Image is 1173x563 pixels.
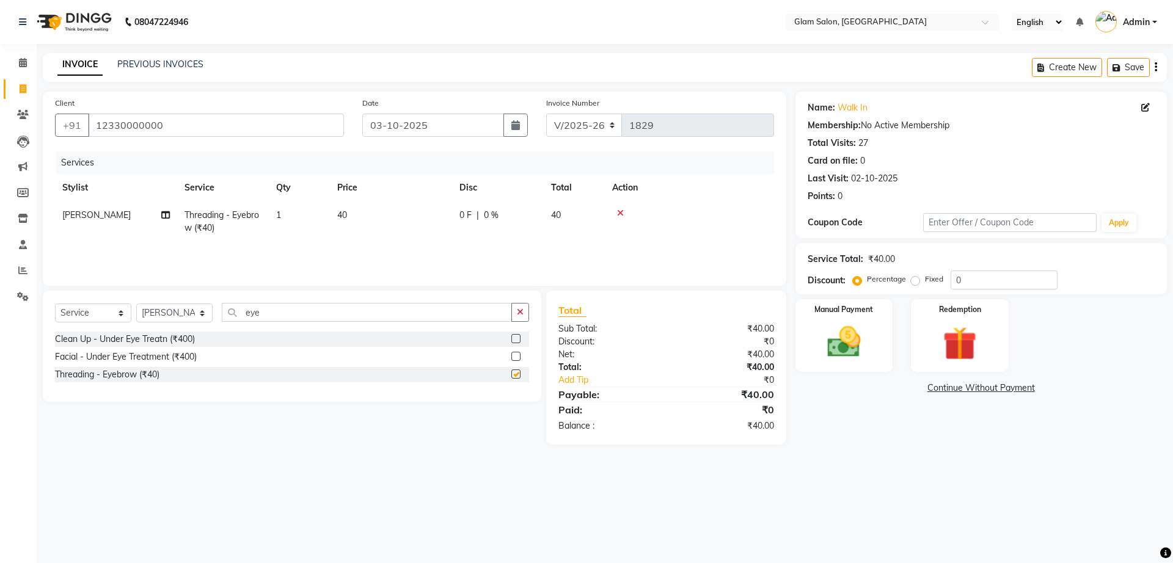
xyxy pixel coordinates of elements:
button: Apply [1102,214,1136,232]
div: ₹40.00 [666,322,783,335]
div: Payable: [549,387,666,402]
div: Last Visit: [808,172,849,185]
div: No Active Membership [808,119,1155,132]
div: Clean Up - Under Eye Treatn (₹400) [55,333,195,346]
input: Enter Offer / Coupon Code [923,213,1097,232]
span: | [477,209,479,222]
label: Invoice Number [546,98,599,109]
span: 1 [276,209,281,220]
a: Add Tip [549,374,685,387]
span: 0 F [459,209,472,222]
div: ₹0 [666,335,783,348]
a: Walk In [838,101,868,114]
span: Total [558,304,586,317]
button: Save [1107,58,1150,77]
div: Net: [549,348,666,361]
th: Total [544,174,605,202]
div: 0 [838,190,842,203]
b: 08047224946 [134,5,188,39]
th: Stylist [55,174,177,202]
div: 0 [860,154,865,167]
div: Total: [549,361,666,374]
th: Qty [269,174,330,202]
div: Balance : [549,420,666,432]
div: Coupon Code [808,216,923,229]
a: PREVIOUS INVOICES [117,59,203,70]
div: Discount: [808,274,846,287]
div: Discount: [549,335,666,348]
span: Threading - Eyebrow (₹40) [185,209,259,233]
div: Membership: [808,119,861,132]
div: ₹0 [685,374,783,387]
div: ₹40.00 [666,420,783,432]
button: Create New [1032,58,1102,77]
label: Redemption [939,304,981,315]
label: Date [362,98,379,109]
span: 40 [551,209,561,220]
th: Action [605,174,774,202]
div: Paid: [549,402,666,417]
span: 40 [337,209,347,220]
div: Name: [808,101,835,114]
th: Price [330,174,452,202]
div: Service Total: [808,253,863,266]
span: 0 % [484,209,499,222]
img: Admin [1095,11,1117,32]
span: [PERSON_NAME] [62,209,131,220]
span: Admin [1123,16,1150,29]
div: 02-10-2025 [851,172,897,185]
div: Card on file: [808,154,858,167]
img: _cash.svg [817,322,872,361]
input: Search by Name/Mobile/Email/Code [88,114,344,137]
div: Services [56,151,783,174]
a: Continue Without Payment [798,382,1164,394]
div: ₹40.00 [666,387,783,402]
div: ₹40.00 [666,361,783,374]
button: +91 [55,114,89,137]
div: Facial - Under Eye Treatment (₹400) [55,351,197,363]
th: Service [177,174,269,202]
label: Client [55,98,75,109]
a: INVOICE [57,54,103,76]
label: Fixed [925,274,943,285]
img: logo [31,5,115,39]
input: Search or Scan [222,303,512,322]
div: Points: [808,190,835,203]
div: Total Visits: [808,137,856,150]
div: ₹40.00 [666,348,783,361]
div: ₹40.00 [868,253,895,266]
label: Percentage [867,274,906,285]
div: 27 [858,137,868,150]
div: ₹0 [666,402,783,417]
img: _gift.svg [932,322,987,365]
div: Sub Total: [549,322,666,335]
div: Threading - Eyebrow (₹40) [55,368,159,381]
th: Disc [452,174,544,202]
label: Manual Payment [814,304,873,315]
